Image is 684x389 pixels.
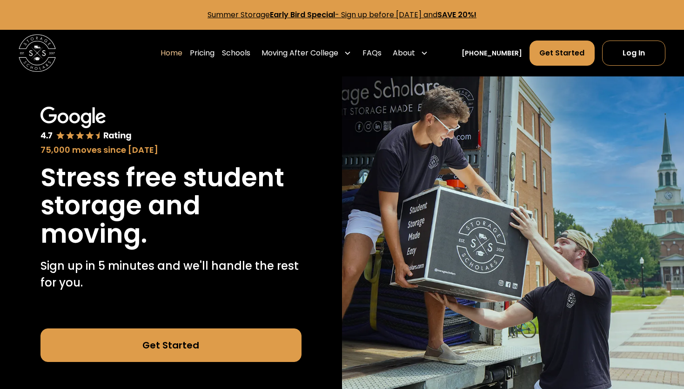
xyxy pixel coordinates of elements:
[530,41,594,66] a: Get Started
[40,143,302,156] div: 75,000 moves since [DATE]
[40,107,132,142] img: Google 4.7 star rating
[161,40,182,66] a: Home
[437,9,476,20] strong: SAVE 20%!
[270,9,335,20] strong: Early Bird Special
[40,258,302,291] p: Sign up in 5 minutes and we'll handle the rest for you.
[190,40,215,66] a: Pricing
[208,9,476,20] a: Summer StorageEarly Bird Special- Sign up before [DATE] andSAVE 20%!
[602,41,665,66] a: Log In
[262,48,338,59] div: Moving After College
[40,328,302,362] a: Get Started
[19,34,56,72] img: Storage Scholars main logo
[393,48,415,59] div: About
[462,48,522,58] a: [PHONE_NUMBER]
[40,164,302,248] h1: Stress free student storage and moving.
[222,40,250,66] a: Schools
[362,40,382,66] a: FAQs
